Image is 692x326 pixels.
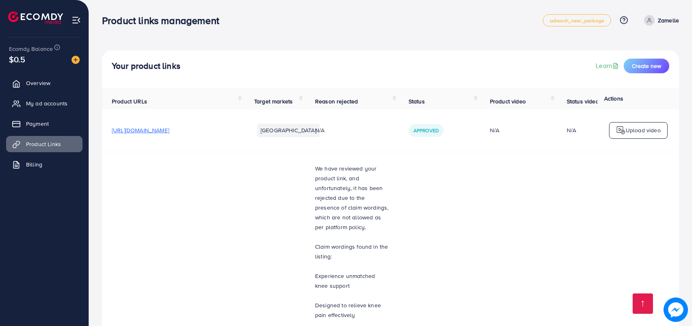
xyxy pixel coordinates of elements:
[658,15,679,25] p: Zamelle
[641,15,679,26] a: Zamelle
[567,126,576,134] div: N/A
[257,124,320,137] li: [GEOGRAPHIC_DATA]
[632,62,661,70] span: Create new
[550,18,604,23] span: adreach_new_package
[409,97,425,105] span: Status
[616,125,626,135] img: logo
[26,140,61,148] span: Product Links
[112,61,181,71] h4: Your product links
[626,125,661,135] p: Upload video
[9,45,53,53] span: Ecomdy Balance
[6,75,83,91] a: Overview
[490,126,547,134] div: N/A
[664,298,688,322] img: image
[315,242,389,261] p: Claim wordings found in the listing:
[624,59,669,73] button: Create new
[567,97,599,105] span: Status video
[315,164,389,232] p: We have reviewed your product link, and unfortunately, it has been rejected due to the presence o...
[112,126,169,134] span: [URL][DOMAIN_NAME]
[26,99,67,107] span: My ad accounts
[6,95,83,112] a: My ad accounts
[413,127,439,134] span: Approved
[315,300,389,320] p: Designed to relieve knee pain effectively
[254,97,293,105] span: Target markets
[26,79,50,87] span: Overview
[8,11,63,24] img: logo
[6,136,83,152] a: Product Links
[315,126,324,134] span: N/A
[102,15,226,26] h3: Product links management
[596,61,620,70] a: Learn
[6,116,83,132] a: Payment
[315,97,358,105] span: Reason rejected
[604,94,623,103] span: Actions
[543,14,611,26] a: adreach_new_package
[26,120,49,128] span: Payment
[6,156,83,173] a: Billing
[490,97,526,105] span: Product video
[72,56,80,64] img: image
[26,160,42,168] span: Billing
[112,97,147,105] span: Product URLs
[9,53,26,65] span: $0.5
[315,271,389,291] p: Experience unmatched knee support
[72,15,81,25] img: menu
